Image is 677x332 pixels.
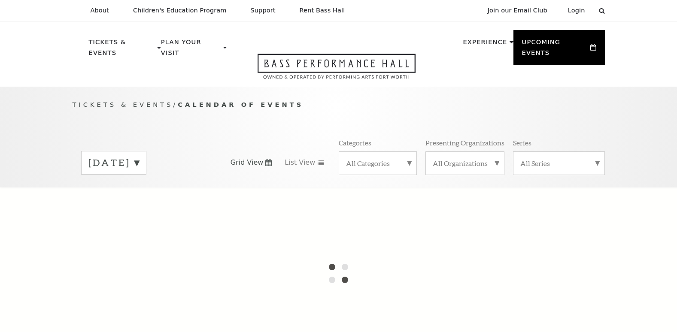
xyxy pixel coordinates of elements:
[433,159,497,168] label: All Organizations
[231,158,264,167] span: Grid View
[339,138,371,147] p: Categories
[463,37,507,52] p: Experience
[89,37,155,63] p: Tickets & Events
[73,101,173,108] span: Tickets & Events
[425,138,504,147] p: Presenting Organizations
[161,37,221,63] p: Plan Your Visit
[133,7,227,14] p: Children's Education Program
[91,7,109,14] p: About
[520,159,598,168] label: All Series
[178,101,304,108] span: Calendar of Events
[251,7,276,14] p: Support
[88,156,139,169] label: [DATE]
[346,159,410,168] label: All Categories
[300,7,345,14] p: Rent Bass Hall
[285,158,315,167] span: List View
[73,100,605,110] p: /
[513,138,531,147] p: Series
[522,37,589,63] p: Upcoming Events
